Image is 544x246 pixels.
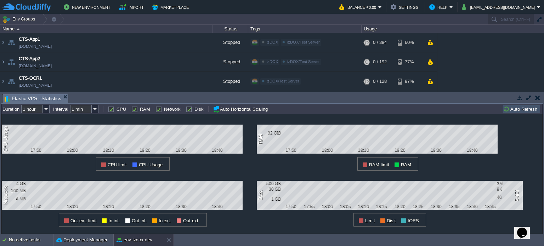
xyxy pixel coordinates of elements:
span: Elastic VPS : Statistics [5,94,61,103]
div: Status [213,25,248,33]
div: Disk [257,190,265,201]
div: RAM [257,133,265,145]
span: Out int. [132,218,147,223]
button: New Environment [64,3,113,11]
div: 18:10 [100,204,118,209]
span: CPU Usage [139,162,163,167]
img: AMDAwAAAACH5BAEAAAAALAAAAAABAAEAAAICRAEAOw== [0,52,6,71]
div: 9K [497,187,520,191]
span: izDOX/Test Server [287,40,320,44]
button: Env Groups [2,14,38,24]
div: 18:15 [373,204,391,209]
span: Limit [365,218,375,223]
div: 17:50 [282,204,300,209]
a: CTS-App2 [19,55,40,62]
iframe: chat widget [514,218,537,239]
div: 18:30 [427,148,445,153]
div: Stopped [213,33,248,52]
a: CTS-App1 [19,36,40,43]
button: Settings [391,3,420,11]
span: In ext. [159,218,172,223]
img: AMDAwAAAACH5BAEAAAAALAAAAAABAAEAAAICRAEAOw== [0,91,6,110]
span: In int. [108,218,120,223]
img: AMDAwAAAACH5BAEAAAAALAAAAAABAAEAAAICRAEAOw== [6,52,16,71]
div: IOPS [512,189,521,202]
div: Name [1,25,212,33]
div: 18:00 [63,204,81,209]
img: AMDAwAAAACH5BAEAAAAALAAAAAABAAEAAAICRAEAOw== [17,28,20,30]
button: Balance ₹0.00 [339,3,378,11]
span: CPU limit [108,162,127,167]
div: 17:55 [300,204,318,209]
label: Network [164,107,181,112]
div: Stopped [213,91,248,110]
span: RAM limit [369,162,389,167]
span: izDOX [267,40,278,44]
div: 17:50 [27,148,45,153]
button: env-izdox-dev [117,236,152,244]
span: izDOX [267,59,278,64]
button: Import [119,3,146,11]
div: 9% [398,91,421,110]
div: 18:00 [318,204,336,209]
div: 1 GB [258,196,281,201]
span: [DOMAIN_NAME] [19,62,52,69]
div: 18:40 [464,204,481,209]
div: 17:50 [27,204,45,209]
div: 18:45 [482,204,499,209]
div: 18:30 [427,204,445,209]
a: CTS-OCR1 [19,75,42,82]
img: AMDAwAAAACH5BAEAAAAALAAAAAABAAEAAAICRAEAOw== [0,72,6,91]
div: Stopped [213,72,248,91]
div: 60% [398,33,421,52]
span: Disk [387,218,396,223]
img: CloudJiffy [2,3,51,12]
div: 17:50 [282,148,300,153]
div: 4 GB [3,181,26,186]
label: Interval [53,107,68,112]
div: 18:20 [136,204,154,209]
label: CPU [117,107,126,112]
div: 18:10 [100,148,118,153]
div: 18:20 [391,148,409,153]
button: Auto Refresh [503,106,539,112]
button: Deployment Manager [56,236,107,244]
img: AMDAwAAAACH5BAEAAAAALAAAAAABAAEAAAICRAEAOw== [6,33,16,52]
div: 18:10 [355,148,373,153]
div: 18:30 [172,204,190,209]
div: 18:40 [209,148,226,153]
div: 100 MB [3,188,26,193]
div: 0 / 128 [373,72,387,91]
span: Out ext. [183,218,200,223]
div: Network [2,185,10,205]
div: 18:30 [172,148,190,153]
div: 0 / 384 [373,33,387,52]
div: 30 GB [258,187,281,191]
div: 77% [398,52,421,71]
div: 18:10 [355,204,373,209]
div: 32 GiB [258,130,281,135]
span: [DOMAIN_NAME] [19,82,52,89]
div: Tags [249,25,361,33]
img: AMDAwAAAACH5BAEAAAAALAAAAAABAAEAAAICRAEAOw== [6,72,16,91]
div: 18:40 [464,148,481,153]
div: 18:00 [63,148,81,153]
div: 18:35 [446,204,463,209]
button: Auto Horizontal Scaling [213,105,270,113]
div: 0 / 32 [373,91,384,110]
div: 18:05 [336,204,354,209]
img: AMDAwAAAACH5BAEAAAAALAAAAAABAAEAAAICRAEAOw== [0,33,6,52]
img: AMDAwAAAACH5BAEAAAAALAAAAAABAAEAAAICRAEAOw== [6,91,16,110]
div: 18:00 [318,148,336,153]
label: Duration [2,107,19,112]
label: Disk [194,107,204,112]
div: Usage [362,25,437,33]
div: Stopped [213,52,248,71]
button: [EMAIL_ADDRESS][DOMAIN_NAME] [462,3,537,11]
div: 500 GB [258,181,281,186]
label: RAM [140,107,150,112]
span: [DOMAIN_NAME] [19,43,52,50]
